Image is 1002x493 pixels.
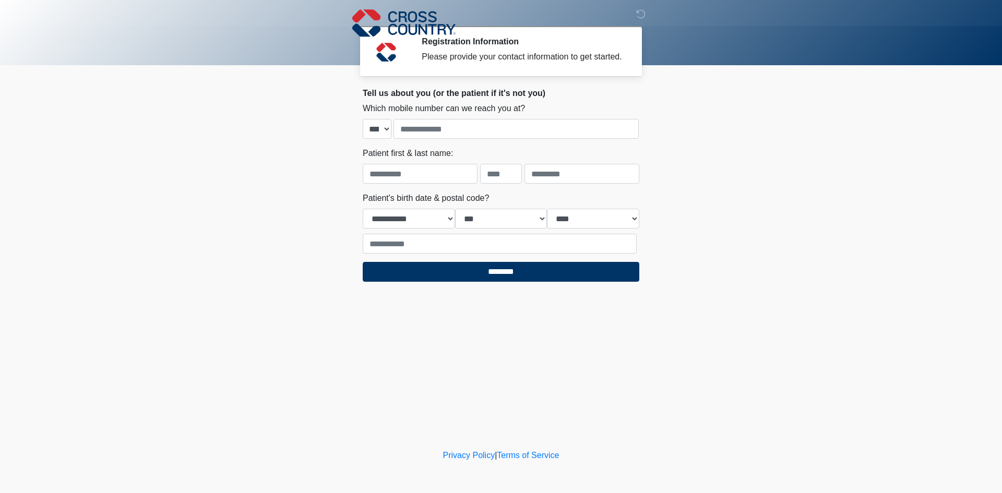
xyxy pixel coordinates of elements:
a: | [495,451,497,460]
a: Privacy Policy [443,451,495,460]
img: Cross Country Logo [352,8,456,38]
h2: Tell us about you (or the patient if it's not you) [363,88,639,98]
label: Patient first & last name: [363,147,453,160]
img: Agent Avatar [371,37,402,68]
label: Patient's birth date & postal code? [363,192,489,205]
div: Please provide your contact information to get started. [422,51,624,63]
label: Which mobile number can we reach you at? [363,102,525,115]
a: Terms of Service [497,451,559,460]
